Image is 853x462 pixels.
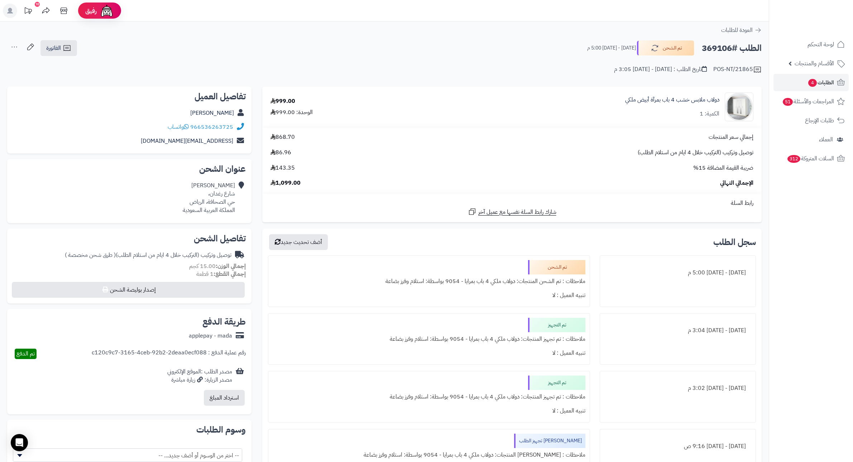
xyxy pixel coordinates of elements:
img: 1733065084-1-90x90.jpg [725,93,753,121]
div: رقم عملية الدفع : c120c9c7-3165-4ceb-92b2-2deaa0ecf088 [92,349,246,359]
div: تنبيه العميل : لا [273,288,585,302]
h2: تفاصيل الشحن [13,234,246,243]
span: ( طرق شحن مخصصة ) [65,251,116,259]
a: 966536263725 [190,123,233,131]
span: الفاتورة [46,44,61,52]
span: لوحة التحكم [808,39,834,49]
small: [DATE] - [DATE] 5:00 م [587,44,636,52]
button: استرداد المبلغ [204,390,245,406]
span: 143.35 [270,164,295,172]
h2: تفاصيل العميل [13,92,246,101]
span: تم الدفع [16,349,35,358]
span: الطلبات [808,77,834,88]
div: تنبيه العميل : لا [273,404,585,418]
div: تم الشحن [528,260,585,274]
span: توصيل وتركيب (التركيب خلال 4 ايام من استلام الطلب) [638,148,753,157]
a: شارك رابط السلة نفسها مع عميل آخر [468,207,556,216]
div: [DATE] - [DATE] 5:00 م [604,266,751,280]
span: 4 [808,79,817,87]
span: -- اختر من الوسوم أو أضف جديد... -- [13,448,242,462]
button: إصدار بوليصة الشحن [12,282,245,298]
div: ملاحظات : تم تجهيز المنتجات: دولاب ملكي 4 باب بمرايا - 9054 بواسطة: استلام وفرز بضاعة [273,332,585,346]
button: أضف تحديث جديد [269,234,328,250]
div: 10 [35,2,40,7]
img: ai-face.png [100,4,114,18]
a: لوحة التحكم [773,36,849,53]
a: المراجعات والأسئلة51 [773,93,849,110]
div: applepay - mada [189,332,232,340]
a: [PERSON_NAME] [190,109,234,117]
h2: وسوم الطلبات [13,425,246,434]
a: الفاتورة [40,40,77,56]
strong: إجمالي القطع: [214,270,246,278]
div: [DATE] - [DATE] 9:16 ص [604,439,751,453]
a: العودة للطلبات [721,26,762,34]
button: تم الشحن [637,41,694,56]
span: طلبات الإرجاع [805,115,834,126]
small: 1 قطعة [196,270,246,278]
span: 312 [787,155,800,163]
div: مصدر الزيارة: زيارة مباشرة [167,376,232,384]
div: تنبيه العميل : لا [273,346,585,360]
span: رفيق [85,6,97,15]
a: الطلبات4 [773,74,849,91]
span: إجمالي سعر المنتجات [709,133,753,141]
span: شارك رابط السلة نفسها مع عميل آخر [478,208,556,216]
a: طلبات الإرجاع [773,112,849,129]
span: 868.70 [270,133,295,141]
a: تحديثات المنصة [19,4,37,20]
a: العملاء [773,131,849,148]
span: الأقسام والمنتجات [795,58,834,69]
div: [DATE] - [DATE] 3:04 م [604,324,751,338]
h2: الطلب #369106 [702,41,762,56]
span: 51 [783,98,793,106]
div: تم التجهيز [528,318,585,332]
h3: سجل الطلب [713,238,756,246]
div: POS-NT/21865 [713,65,762,74]
a: [EMAIL_ADDRESS][DOMAIN_NAME] [141,137,233,145]
div: الوحدة: 999.00 [270,108,313,117]
span: 1,099.00 [270,179,301,187]
div: ملاحظات : تم تجهيز المنتجات: دولاب ملكي 4 باب بمرايا - 9054 بواسطة: استلام وفرز بضاعة [273,390,585,404]
div: توصيل وتركيب (التركيب خلال 4 ايام من استلام الطلب) [65,251,231,259]
div: [DATE] - [DATE] 3:02 م [604,381,751,395]
img: logo-2.png [804,20,846,35]
div: [PERSON_NAME] شارع رغدان، حي الصحافة، الرياض المملكة العربية السعودية [183,181,235,214]
span: المراجعات والأسئلة [782,96,834,107]
div: [PERSON_NAME] تجهيز الطلب [514,434,585,448]
small: 15.00 كجم [189,262,246,270]
span: الإجمالي النهائي [720,179,753,187]
span: العودة للطلبات [721,26,753,34]
h2: عنوان الشحن [13,165,246,173]
div: مصدر الطلب :الموقع الإلكتروني [167,368,232,384]
span: ضريبة القيمة المضافة 15% [693,164,753,172]
h2: طريقة الدفع [202,317,246,326]
a: السلات المتروكة312 [773,150,849,167]
div: Open Intercom Messenger [11,434,28,451]
strong: إجمالي الوزن: [216,262,246,270]
div: رابط السلة [265,199,759,207]
div: 999.00 [270,97,295,105]
span: السلات المتروكة [787,154,834,164]
div: تم التجهيز [528,376,585,390]
div: ملاحظات : [PERSON_NAME] المنتجات: دولاب ملكي 4 باب بمرايا - 9054 بواسطة: استلام وفرز بضاعة [273,448,585,462]
a: دولاب ملابس خشب 4 باب بمرآة أبيض ملكي [625,96,719,104]
div: ملاحظات : تم الشحن المنتجات: دولاب ملكي 4 باب بمرايا - 9054 بواسطة: استلام وفرز بضاعة [273,274,585,288]
div: تاريخ الطلب : [DATE] - [DATE] 3:05 م [614,65,707,74]
a: واتساب [168,123,189,131]
div: الكمية: 1 [700,110,719,118]
span: العملاء [819,135,833,145]
span: 86.96 [270,148,291,157]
